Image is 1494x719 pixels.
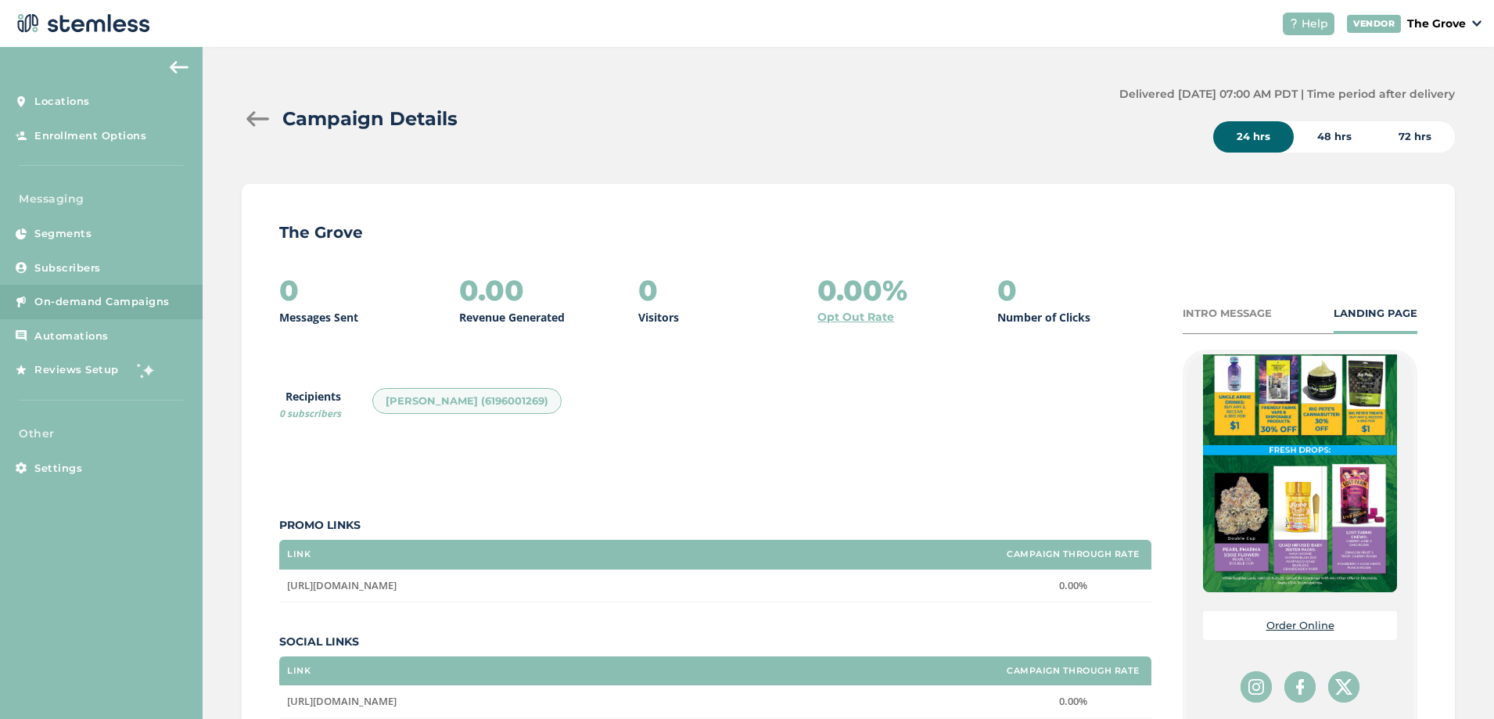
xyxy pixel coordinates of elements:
[459,309,565,325] p: Revenue Generated
[34,362,119,378] span: Reviews Setup
[1003,579,1144,592] label: 0.00%
[279,407,341,420] span: 0 subscribers
[1334,306,1417,322] div: LANDING PAGE
[34,261,101,276] span: Subscribers
[1007,666,1140,676] label: Campaign Through Rate
[287,694,397,708] span: [URL][DOMAIN_NAME]
[287,578,397,592] span: [URL][DOMAIN_NAME]
[817,309,894,325] a: Opt Out Rate
[282,105,458,133] h2: Campaign Details
[1347,15,1401,33] div: VENDOR
[1416,644,1494,719] iframe: Chat Widget
[1375,121,1455,153] div: 72 hrs
[817,275,907,306] h2: 0.00%
[34,94,90,110] span: Locations
[1003,695,1144,708] label: 0.00%
[287,695,987,708] label: https://x.com/TheGroveCA
[34,226,92,242] span: Segments
[279,517,1151,534] label: Promo Links
[459,275,524,306] h2: 0.00
[1302,16,1328,32] span: Help
[279,275,299,306] h2: 0
[1213,121,1294,153] div: 24 hrs
[34,329,109,344] span: Automations
[1289,19,1298,28] img: icon-help-white-03924b79.svg
[34,461,82,476] span: Settings
[287,549,311,559] label: Link
[1266,619,1334,631] a: Order Online
[638,309,679,325] p: Visitors
[279,634,1151,650] label: Social Links
[1294,121,1375,153] div: 48 hrs
[638,275,658,306] h2: 0
[997,275,1017,306] h2: 0
[287,579,987,592] label: https://thegroveca.com/
[997,309,1090,325] p: Number of Clicks
[279,309,358,325] p: Messages Sent
[1119,86,1455,102] label: Delivered [DATE] 07:00 AM PDT | Time period after delivery
[279,221,1417,243] p: The Grove
[287,666,311,676] label: Link
[13,8,150,39] img: logo-dark-0685b13c.svg
[1183,306,1272,322] div: INTRO MESSAGE
[1407,16,1466,32] p: The Grove
[1059,694,1087,708] span: 0.00%
[1007,549,1140,559] label: Campaign Through Rate
[34,128,146,144] span: Enrollment Options
[372,388,562,415] div: [PERSON_NAME] (6196001269)
[34,294,170,310] span: On-demand Campaigns
[279,388,341,421] label: Recipients
[1059,578,1087,592] span: 0.00%
[131,354,162,386] img: glitter-stars-b7820f95.gif
[170,61,189,74] img: icon-arrow-back-accent-c549486e.svg
[1472,20,1481,27] img: icon_down-arrow-small-66adaf34.svg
